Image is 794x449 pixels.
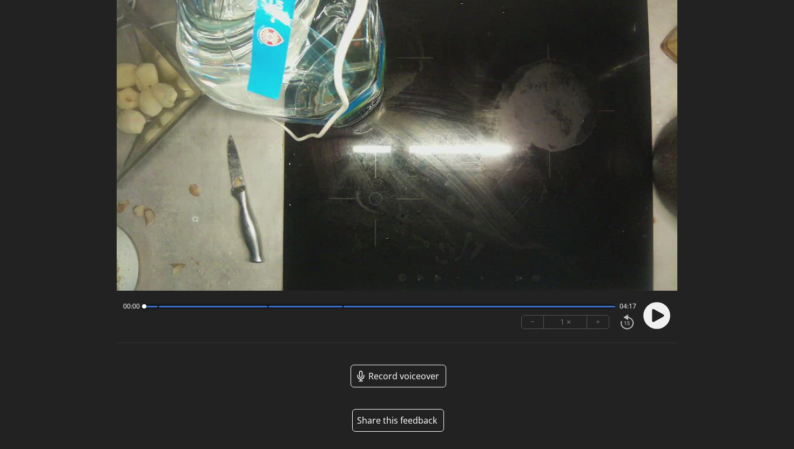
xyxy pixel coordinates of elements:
[620,302,636,311] span: 04:17
[587,316,609,329] button: +
[368,370,439,383] span: Record voiceover
[123,302,140,311] span: 00:00
[352,409,444,432] button: Share this feedback
[544,316,587,329] div: 1 ×
[522,316,544,329] button: −
[351,365,446,387] a: Record voiceover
